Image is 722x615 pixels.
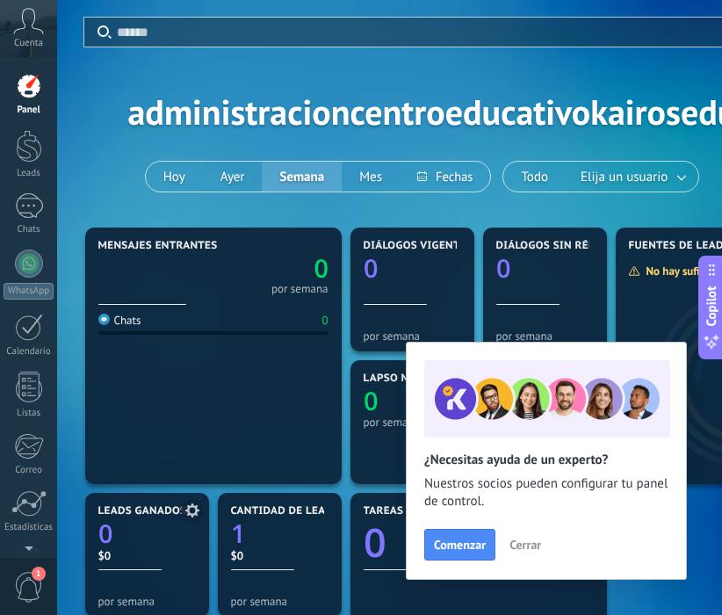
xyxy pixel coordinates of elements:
text: 0 [364,251,379,286]
a: 0 [98,517,196,551]
div: WhatsApp [4,283,54,300]
text: 0 [496,251,511,286]
div: por semana [364,416,461,429]
text: 0 [364,516,386,569]
div: Listas [4,408,54,419]
div: Panel [4,105,54,116]
img: Chats [98,314,110,325]
span: Elija un usuario [577,165,671,189]
button: Cerrar [502,532,549,558]
span: Leads ganados [98,505,187,517]
h2: ¿Necesitas ayuda de un experto? [424,452,668,468]
div: por semana [271,285,329,293]
text: 0 [314,251,329,286]
text: 0 [98,517,113,551]
text: 0 [364,384,379,418]
span: Nuestros socios pueden configurar tu panel de control. [424,475,668,510]
button: Fechas [400,162,490,192]
span: Cantidad de leads activos [231,505,388,517]
span: Cuenta [14,38,43,49]
button: Mes [342,162,400,192]
button: Semana [262,162,342,192]
div: $0 [231,548,329,563]
a: 0 [364,516,594,569]
div: por semana [496,329,594,343]
div: $0 [98,548,196,563]
span: Copilot [703,286,720,327]
span: Comenzar [434,539,486,551]
span: Cerrar [509,539,541,551]
div: Correo [4,465,54,476]
div: por semana [364,329,461,343]
span: Tareas [364,505,404,517]
div: 0 [321,313,328,328]
div: Calendario [4,346,54,358]
button: Ayer [203,162,263,192]
button: Todo [503,162,566,192]
div: por semana [231,595,329,608]
span: Lapso medio de réplica [364,373,502,385]
span: Diálogos vigentes [364,240,473,252]
div: por semana [98,595,196,608]
a: 1 [231,517,329,551]
div: Leads [4,168,54,179]
div: Chats [4,224,54,235]
a: 0 [213,251,329,286]
span: Diálogos sin réplica [496,240,620,252]
span: 1 [32,567,46,581]
button: Elija un usuario [566,162,698,192]
div: Chats [98,313,141,328]
button: Comenzar [424,529,495,561]
div: Estadísticas [4,522,54,533]
text: 1 [231,517,246,551]
button: Hoy [146,162,203,192]
span: Mensajes entrantes [98,240,218,252]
